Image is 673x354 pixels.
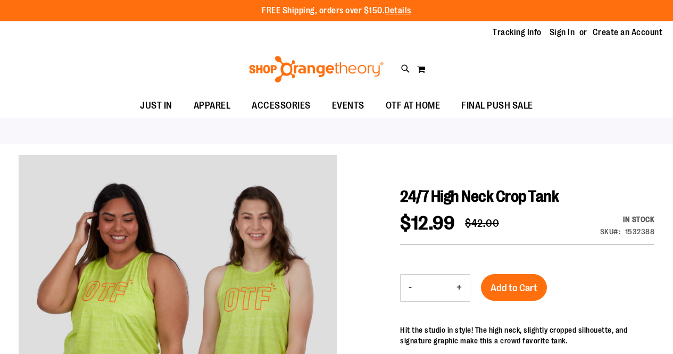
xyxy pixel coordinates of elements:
[481,274,547,301] button: Add to Cart
[241,94,321,118] a: ACCESSORIES
[493,27,542,38] a: Tracking Info
[194,94,231,118] span: APPAREL
[593,27,663,38] a: Create an Account
[400,212,454,234] span: $12.99
[183,94,242,118] a: APPAREL
[401,275,420,301] button: Decrease product quantity
[451,94,544,118] a: FINAL PUSH SALE
[625,226,655,237] div: 1532388
[385,6,411,15] a: Details
[400,325,654,346] p: Hit the studio in style! The high neck, slightly cropped silhouette, and signature graphic make t...
[465,217,499,229] span: $42.00
[400,187,559,205] span: 24/7 High Neck Crop Tank
[247,56,385,83] img: Shop Orangetheory
[262,5,411,17] p: FREE Shipping, orders over $150.
[600,227,621,236] strong: SKU
[129,94,183,118] a: JUST IN
[491,282,537,294] span: Add to Cart
[252,94,311,118] span: ACCESSORIES
[550,27,575,38] a: Sign In
[332,94,364,118] span: EVENTS
[600,214,655,225] div: Availability
[461,94,533,118] span: FINAL PUSH SALE
[140,94,172,118] span: JUST IN
[420,275,448,301] input: Product quantity
[375,94,451,118] a: OTF AT HOME
[448,275,470,301] button: Increase product quantity
[386,94,441,118] span: OTF AT HOME
[321,94,375,118] a: EVENTS
[600,214,655,225] div: In stock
